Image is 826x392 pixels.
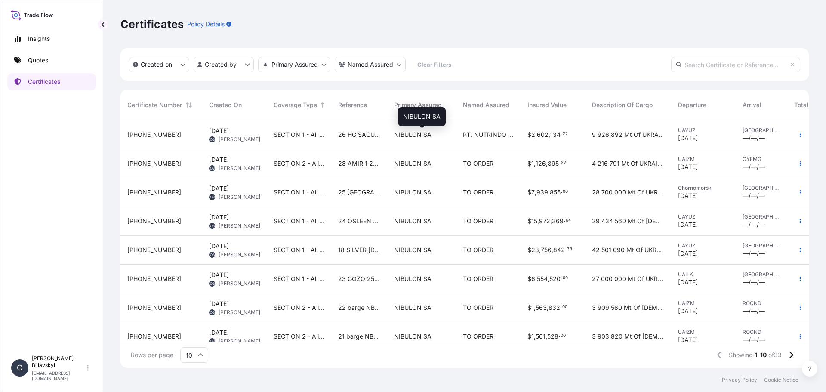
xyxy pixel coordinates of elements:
span: , [546,161,548,167]
span: 528 [547,333,558,340]
p: Policy Details [187,20,225,28]
p: Created on [141,60,172,69]
p: [EMAIL_ADDRESS][DOMAIN_NAME] [32,370,85,381]
span: OB [210,193,215,201]
span: TO ORDER [463,159,493,168]
span: 78 [567,248,572,251]
span: , [548,189,550,195]
span: 27 000 000 Mt Of UKRANIAN MILLING WHEAT IN BULK The Insured Value 102 The Insured Risks As Per GA... [592,275,664,283]
span: [DATE] [678,249,698,258]
span: —/—/— [743,307,765,315]
span: SECTION 1 - All risks INC GOT + WSRCC after Bosphorus Strait EX Red sea [274,246,324,254]
span: Total [794,101,808,109]
span: [PHONE_NUMBER] [127,130,181,139]
span: [DATE] [678,307,698,315]
span: 3 903 820 Mt Of [DEMOGRAPHIC_DATA] CONVENTIONAL 00 RAPESEEDS NON GMO SUSTAINABLE IN BULK CROP 202... [592,332,664,341]
span: [DATE] [678,336,698,344]
span: $ [527,132,531,138]
span: NIBULON SA [394,332,431,341]
span: —/—/— [743,336,765,344]
span: , [548,276,549,282]
span: CYFMG [743,156,780,163]
span: [DATE] [209,127,229,135]
span: , [552,247,553,253]
span: , [546,333,547,340]
span: Arrival [743,101,761,109]
button: distributor Filter options [258,57,330,72]
span: SECTION 2 - All risks EX GOT + WSRCC after Bosphorus Strait EX Red Sea [274,303,324,312]
span: [PHONE_NUMBER] [127,332,181,341]
span: Named Assured [463,101,509,109]
span: . [561,133,562,136]
span: [DATE] [678,220,698,229]
span: NIBULON SA [403,112,441,121]
span: OB [210,250,215,259]
span: $ [527,333,531,340]
span: 554 [537,276,548,282]
span: [DATE] [209,213,229,222]
span: 28 700 000 Mt Of UKRAINIAN WHEAT IN BULK The Insured Value 110 Claims Payable At Destination [592,188,664,197]
span: , [535,189,536,195]
span: 42 501 090 Mt Of UKRAINIAN SUSTAINABLE NON GMO 00 RAPESEED CROP 2025 IN BULK The Insured Value 10... [592,246,664,254]
span: —/—/— [743,163,765,171]
span: NIBULON SA [394,188,431,197]
span: —/—/— [743,191,765,200]
span: [PERSON_NAME] [219,136,260,143]
span: $ [527,218,531,224]
span: [PHONE_NUMBER] [127,246,181,254]
span: 23 [531,247,539,253]
span: 561 [536,333,546,340]
span: TO ORDER [463,303,493,312]
span: [PERSON_NAME] [219,251,260,258]
span: TO ORDER [463,332,493,341]
span: TO ORDER [463,217,493,225]
span: 602 [537,132,549,138]
span: —/—/— [743,220,765,229]
span: [GEOGRAPHIC_DATA] [743,127,780,134]
span: 842 [553,247,565,253]
span: Showing [729,351,753,359]
p: Insights [28,34,50,43]
p: Primary Assured [271,60,318,69]
span: [GEOGRAPHIC_DATA] [743,185,780,191]
span: [PERSON_NAME] [219,165,260,172]
span: [PHONE_NUMBER] [127,188,181,197]
span: , [547,305,549,311]
span: Chornomorsk [678,185,729,191]
span: 00 [563,190,568,193]
p: Quotes [28,56,48,65]
button: Sort [184,100,194,110]
span: 00 [563,277,568,280]
span: OB [210,308,215,317]
span: 00 [561,334,566,337]
span: SECTION 2 - All risks EX GOT + WSRCC after Bosphorus Strait EX Red Sea [274,159,324,168]
span: 24 OSLEEN 25/013 [338,217,380,225]
span: . [564,219,565,222]
span: 00 [562,306,567,309]
span: 855 [550,189,561,195]
span: OB [210,279,215,288]
span: [DATE] [209,155,229,164]
span: UAYUZ [678,213,729,220]
span: UAIZM [678,329,729,336]
p: Named Assured [348,60,393,69]
button: createdBy Filter options [194,57,254,72]
span: [PHONE_NUMBER] [127,217,181,225]
span: 7 [531,189,535,195]
span: 1 [531,305,534,311]
span: , [549,132,550,138]
span: UAILK [678,271,729,278]
span: UAIZM [678,156,729,163]
span: OB [210,222,215,230]
span: 1-10 [755,351,767,359]
span: 3 909 580 Mt Of [DEMOGRAPHIC_DATA] CONVENTIONAL 00 RAPESEEDS NON GMO SUSTAINABLE IN BULK CROP 202... [592,303,664,312]
span: . [561,190,562,193]
span: NIBULON SA [394,303,431,312]
span: 4 216 791 Mt Of UKRAINIAN BARLEY IN BULK CROP 2025 The Insured Value 102 The Insured Risks As Per... [592,159,664,168]
span: [PERSON_NAME] [219,338,260,345]
p: Privacy Policy [722,377,757,383]
button: createdOn Filter options [129,57,189,72]
span: UAYUZ [678,127,729,134]
span: . [565,248,567,251]
p: Created by [205,60,237,69]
